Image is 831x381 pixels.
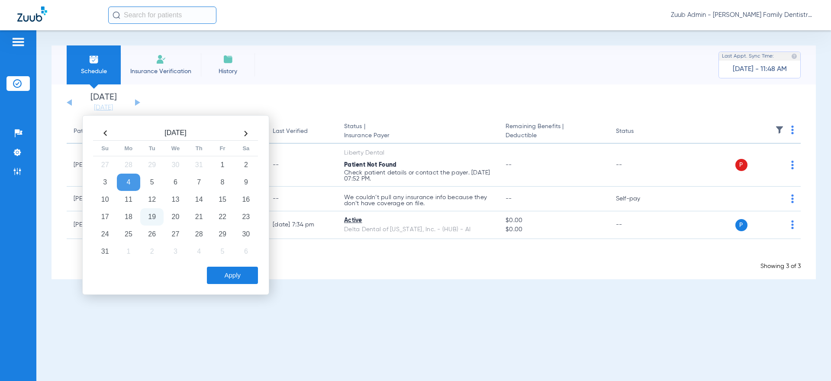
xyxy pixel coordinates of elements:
[273,127,308,136] div: Last Verified
[223,54,233,65] img: History
[609,211,667,239] td: --
[73,67,114,76] span: Schedule
[791,126,794,134] img: group-dot-blue.svg
[266,211,337,239] td: [DATE] 7:34 PM
[207,67,248,76] span: History
[506,216,602,225] span: $0.00
[344,170,492,182] p: Check patient details or contact the payer. [DATE] 07:52 PM.
[609,119,667,144] th: Status
[760,263,801,269] span: Showing 3 of 3
[735,159,747,171] span: P
[775,126,784,134] img: filter.svg
[609,144,667,187] td: --
[11,37,25,47] img: hamburger-icon
[344,149,492,158] div: Liberty Dental
[499,119,609,144] th: Remaining Benefits |
[791,220,794,229] img: group-dot-blue.svg
[791,53,797,59] img: last sync help info
[344,216,492,225] div: Active
[117,126,234,141] th: [DATE]
[337,119,499,144] th: Status |
[671,11,814,19] span: Zuub Admin - [PERSON_NAME] Family Dentistry
[506,196,512,202] span: --
[273,127,330,136] div: Last Verified
[156,54,166,65] img: Manual Insurance Verification
[89,54,99,65] img: Schedule
[344,162,396,168] span: Patient Not Found
[344,225,492,234] div: Delta Dental of [US_STATE], Inc. - (HUB) - AI
[791,161,794,169] img: group-dot-blue.svg
[733,65,787,74] span: [DATE] - 11:48 AM
[17,6,47,22] img: Zuub Logo
[266,144,337,187] td: --
[735,219,747,231] span: P
[344,194,492,207] p: We couldn’t pull any insurance info because they don’t have coverage on file.
[108,6,216,24] input: Search for patients
[207,267,258,284] button: Apply
[77,93,129,112] li: [DATE]
[788,339,831,381] iframe: Chat Widget
[127,67,194,76] span: Insurance Verification
[74,127,146,136] div: Patient Name
[722,52,774,61] span: Last Appt. Sync Time:
[506,225,602,234] span: $0.00
[506,131,602,140] span: Deductible
[791,194,794,203] img: group-dot-blue.svg
[506,162,512,168] span: --
[344,131,492,140] span: Insurance Payer
[77,103,129,112] a: [DATE]
[74,127,112,136] div: Patient Name
[266,187,337,211] td: --
[609,187,667,211] td: Self-pay
[113,11,120,19] img: Search Icon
